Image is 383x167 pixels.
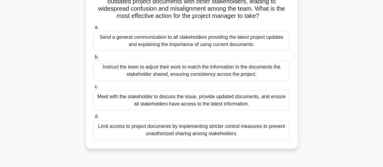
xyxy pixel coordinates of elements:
[94,120,290,140] div: Limit access to project documents by implementing stricter control measures to prevent unauthoriz...
[95,114,99,119] span: d.
[95,25,99,30] span: a.
[94,90,290,110] div: Meet with the stakeholder to discuss the issue, provide updated documents, and ensure all stakeho...
[95,54,99,59] span: b.
[95,84,98,89] span: c.
[94,31,290,51] div: Send a general communication to all stakeholders providing the latest project updates and explain...
[94,61,290,81] div: Instruct the team to adjust their work to match the information in the documents the stakeholder ...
